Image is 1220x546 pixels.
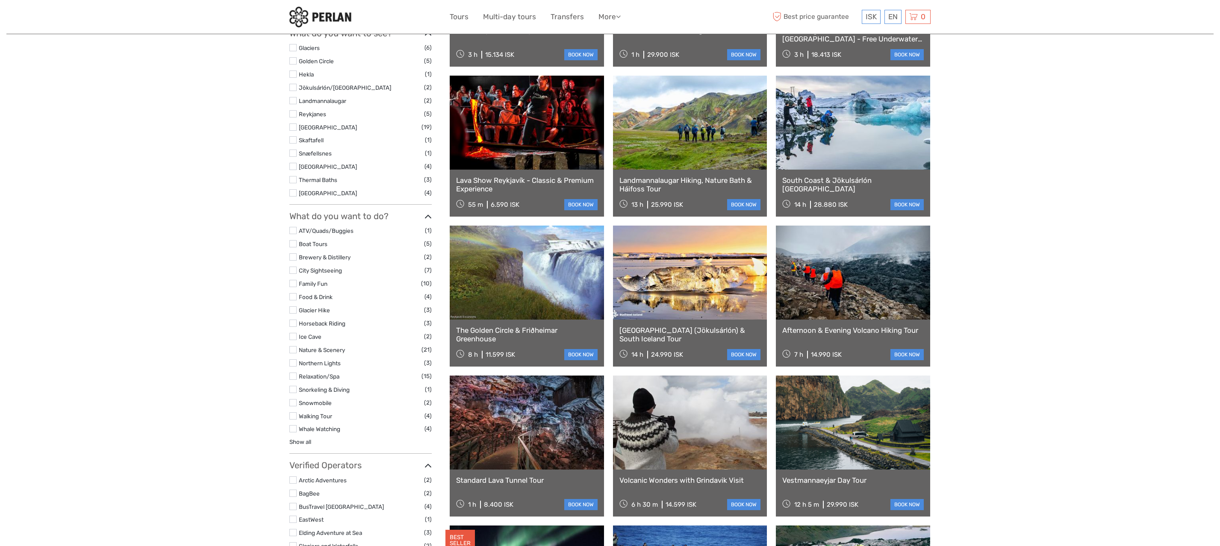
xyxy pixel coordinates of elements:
[299,413,332,420] a: Walking Tour
[299,227,354,234] a: ATV/Quads/Buggies
[289,6,351,27] img: 288-6a22670a-0f57-43d8-a107-52fbc9b92f2c_logo_small.jpg
[564,199,598,210] a: book now
[770,10,860,24] span: Best price guarantee
[299,124,357,131] a: [GEOGRAPHIC_DATA]
[794,501,819,508] span: 12 h 5 m
[727,49,760,60] a: book now
[299,176,337,183] a: Thermal Baths
[794,51,804,59] span: 3 h
[651,351,683,358] div: 24.990 ISK
[424,252,432,262] span: (2)
[299,71,314,78] a: Hekla
[299,254,351,261] a: Brewery & Distillery
[425,514,432,524] span: (1)
[811,51,841,59] div: 18.413 ISK
[814,201,848,208] div: 28.880 ISK
[486,351,515,358] div: 11.599 ISK
[631,201,643,208] span: 13 h
[299,399,332,406] a: Snowmobile
[619,476,761,484] a: Volcanic Wonders with Grindavik Visit
[424,292,432,302] span: (4)
[425,385,432,394] span: (1)
[794,351,803,358] span: 7 h
[598,11,621,23] a: More
[890,199,924,210] a: book now
[424,502,432,511] span: (4)
[299,84,391,91] a: Jökulsárlón/[GEOGRAPHIC_DATA]
[564,499,598,510] a: book now
[299,426,340,432] a: Whale Watching
[651,201,683,208] div: 25.990 ISK
[884,10,902,24] div: EN
[421,345,432,355] span: (21)
[456,176,598,194] a: Lava Show Reykjavík - Classic & Premium Experience
[424,318,432,328] span: (3)
[468,501,476,508] span: 1 h
[456,476,598,484] a: Standard Lava Tunnel Tour
[98,13,109,23] button: Open LiveChat chat widget
[299,163,357,170] a: [GEOGRAPHIC_DATA]
[619,326,761,343] a: [GEOGRAPHIC_DATA] (Jökulsárlón) & South Iceland Tour
[424,96,432,106] span: (2)
[794,201,806,208] span: 14 h
[425,226,432,235] span: (1)
[289,438,311,445] a: Show all
[424,188,432,198] span: (4)
[299,477,347,484] a: Arctic Adventures
[299,58,334,65] a: Golden Circle
[299,333,321,340] a: Ice Cave
[782,326,924,335] a: Afternoon & Evening Volcano Hiking Tour
[299,516,324,523] a: EastWest
[727,349,760,360] a: book now
[299,267,342,274] a: City Sightseeing
[424,43,432,53] span: (6)
[299,111,326,117] a: Reykjanes
[299,97,346,104] a: Landmannalaugar
[782,476,924,484] a: Vestmannaeyjar Day Tour
[424,161,432,171] span: (4)
[299,294,333,300] a: Food & Drink
[299,137,324,144] a: Skaftafell
[631,501,658,508] span: 6 h 30 m
[811,351,842,358] div: 14.990 ISK
[425,135,432,145] span: (1)
[564,49,598,60] a: book now
[727,199,760,210] a: book now
[421,371,432,381] span: (15)
[727,499,760,510] a: book now
[424,475,432,485] span: (2)
[485,51,514,59] div: 15.134 ISK
[782,176,924,194] a: South Coast & Jökulsárlón [GEOGRAPHIC_DATA]
[299,529,362,536] a: Elding Adventure at Sea
[299,320,345,327] a: Horseback Riding
[631,51,639,59] span: 1 h
[890,349,924,360] a: book now
[424,358,432,368] span: (3)
[424,239,432,249] span: (5)
[424,424,432,434] span: (4)
[299,503,384,510] a: BusTravel [GEOGRAPHIC_DATA]
[424,411,432,421] span: (4)
[299,150,332,157] a: Snæfellsnes
[421,279,432,288] span: (10)
[424,398,432,408] span: (2)
[299,44,320,51] a: Glaciers
[631,351,643,358] span: 14 h
[424,488,432,498] span: (2)
[919,12,927,21] span: 0
[468,51,477,59] span: 3 h
[866,12,877,21] span: ISK
[299,307,330,314] a: Glacier Hike
[12,15,97,22] p: We're away right now. Please check back later!
[484,501,513,508] div: 8.400 ISK
[299,386,350,393] a: Snorkeling & Diving
[551,11,584,23] a: Transfers
[424,528,432,537] span: (3)
[299,280,327,287] a: Family Fun
[456,326,598,343] a: The Golden Circle & Friðheimar Greenhouse
[890,499,924,510] a: book now
[424,82,432,92] span: (2)
[425,69,432,79] span: (1)
[289,460,432,470] h3: Verified Operators
[299,190,357,197] a: [GEOGRAPHIC_DATA]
